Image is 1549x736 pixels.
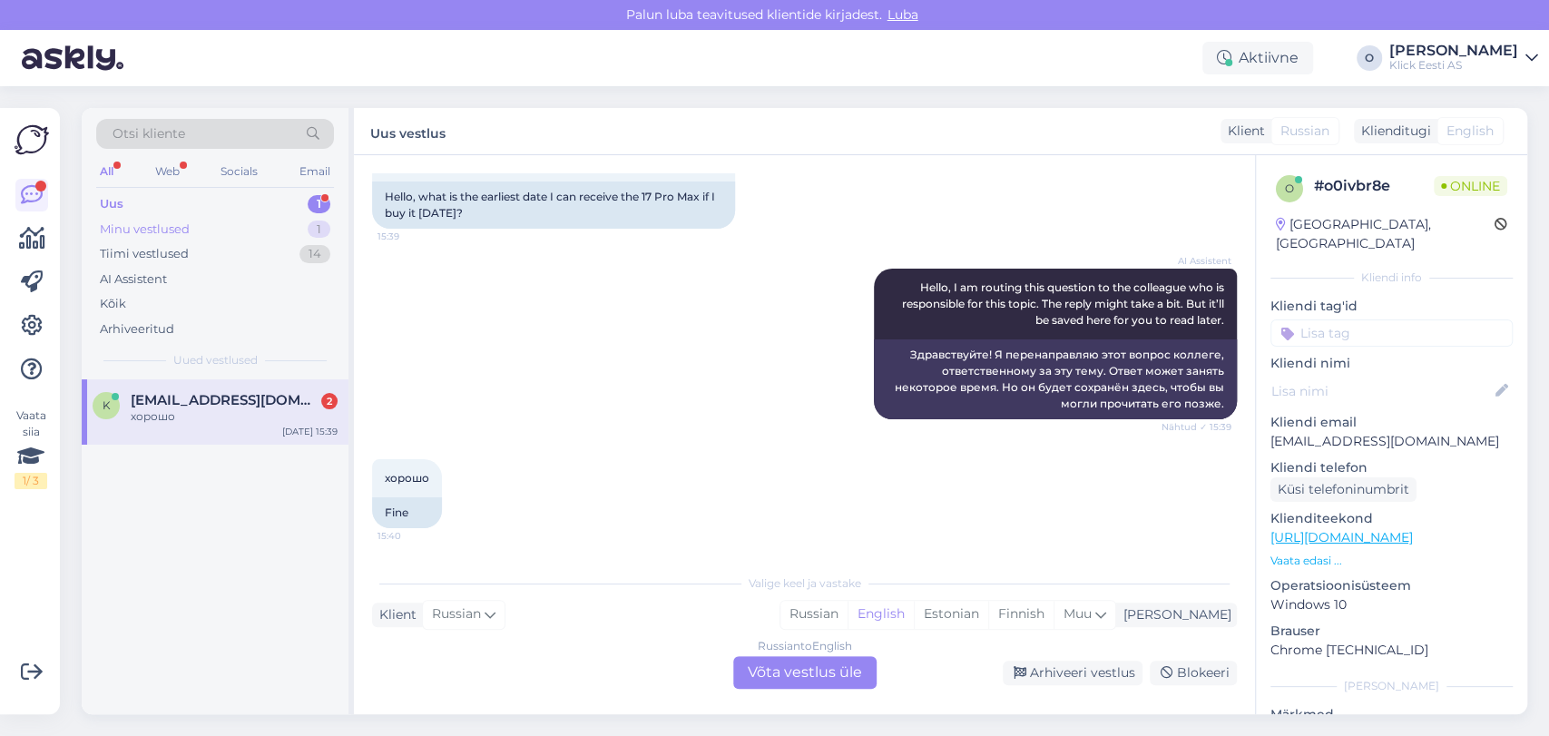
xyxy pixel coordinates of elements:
[1162,420,1231,434] span: Nähtud ✓ 15:39
[1221,122,1265,141] div: Klient
[321,393,338,409] div: 2
[1270,641,1513,660] p: Chrome [TECHNICAL_ID]
[1276,215,1495,253] div: [GEOGRAPHIC_DATA], [GEOGRAPHIC_DATA]
[15,473,47,489] div: 1 / 3
[1357,45,1382,71] div: O
[100,295,126,313] div: Kõik
[308,195,330,213] div: 1
[1003,661,1142,685] div: Arhiveeri vestlus
[131,392,319,408] span: konditer1337@gmal.com
[1389,44,1538,73] a: [PERSON_NAME]Klick Eesti AS
[1389,44,1518,58] div: [PERSON_NAME]
[15,407,47,489] div: Vaata siia
[1446,122,1494,141] span: English
[1314,175,1434,197] div: # o0ivbr8e
[1163,254,1231,268] span: AI Assistent
[1150,661,1237,685] div: Blokeeri
[432,604,481,624] span: Russian
[299,245,330,263] div: 14
[874,339,1237,419] div: Здравствуйте! Я перенаправляю этот вопрос коллеге, ответственному за эту тему. Ответ может занять...
[372,575,1237,592] div: Valige keel ja vastake
[308,221,330,239] div: 1
[113,124,185,143] span: Otsi kliente
[1270,319,1513,347] input: Lisa tag
[377,529,446,543] span: 15:40
[758,638,852,654] div: Russian to English
[131,408,338,425] div: хорошо
[370,119,446,143] label: Uus vestlus
[1270,413,1513,432] p: Kliendi email
[780,601,848,628] div: Russian
[372,497,442,528] div: Fine
[1116,605,1231,624] div: [PERSON_NAME]
[1270,622,1513,641] p: Brauser
[848,601,914,628] div: English
[1271,381,1492,401] input: Lisa nimi
[1389,58,1518,73] div: Klick Eesti AS
[1270,705,1513,724] p: Märkmed
[385,471,429,485] span: хорошо
[1270,678,1513,694] div: [PERSON_NAME]
[1270,432,1513,451] p: [EMAIL_ADDRESS][DOMAIN_NAME]
[173,352,258,368] span: Uued vestlused
[733,656,877,689] div: Võta vestlus üle
[100,221,190,239] div: Minu vestlused
[1270,529,1413,545] a: [URL][DOMAIN_NAME]
[914,601,988,628] div: Estonian
[15,123,49,157] img: Askly Logo
[1202,42,1313,74] div: Aktiivne
[1064,605,1092,622] span: Muu
[1270,576,1513,595] p: Operatsioonisüsteem
[282,425,338,438] div: [DATE] 15:39
[100,195,123,213] div: Uus
[1270,477,1417,502] div: Küsi telefoninumbrit
[152,160,183,183] div: Web
[103,398,111,412] span: k
[96,160,117,183] div: All
[100,320,174,339] div: Arhiveeritud
[1270,297,1513,316] p: Kliendi tag'id
[1270,553,1513,569] p: Vaata edasi ...
[100,270,167,289] div: AI Assistent
[1270,354,1513,373] p: Kliendi nimi
[296,160,334,183] div: Email
[1270,458,1513,477] p: Kliendi telefon
[1270,509,1513,528] p: Klienditeekond
[882,6,924,23] span: Luba
[372,182,735,229] div: Hello, what is the earliest date I can receive the 17 Pro Max if I buy it [DATE]?
[1354,122,1431,141] div: Klienditugi
[1280,122,1329,141] span: Russian
[100,245,189,263] div: Tiimi vestlused
[902,280,1227,327] span: Hello, I am routing this question to the colleague who is responsible for this topic. The reply m...
[217,160,261,183] div: Socials
[372,605,417,624] div: Klient
[1285,182,1294,195] span: o
[1270,270,1513,286] div: Kliendi info
[377,230,446,243] span: 15:39
[988,601,1054,628] div: Finnish
[1270,595,1513,614] p: Windows 10
[1434,176,1507,196] span: Online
